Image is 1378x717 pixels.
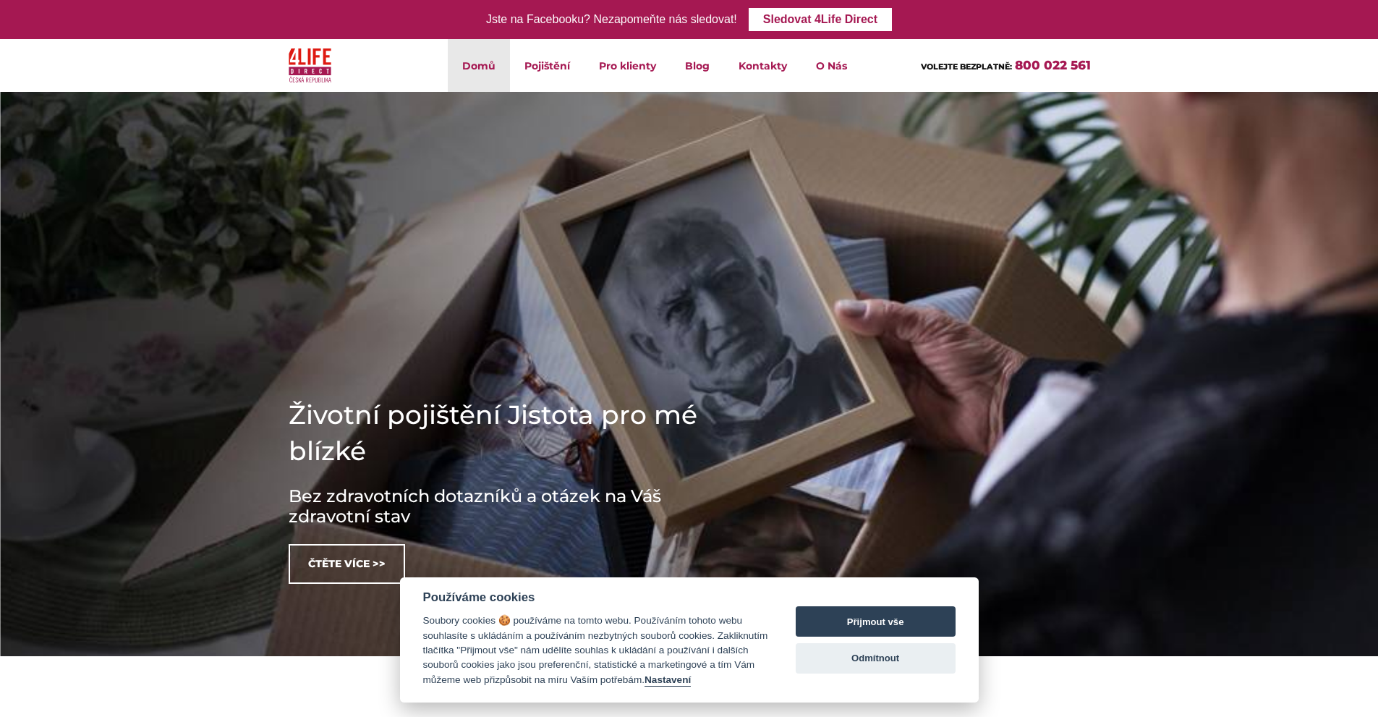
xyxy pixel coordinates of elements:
img: 4Life Direct Česká republika logo [289,45,332,86]
span: VOLEJTE BEZPLATNĚ: [921,61,1012,72]
a: Domů [448,39,510,92]
a: Blog [671,39,724,92]
button: Odmítnout [796,643,956,674]
div: Soubory cookies 🍪 používáme na tomto webu. Používáním tohoto webu souhlasíte s ukládáním a použív... [423,614,768,687]
a: Kontakty [724,39,801,92]
a: 800 022 561 [1015,58,1091,72]
div: Jste na Facebooku? Nezapomeňte nás sledovat! [486,9,737,30]
a: Sledovat 4Life Direct [749,8,892,31]
div: Používáme cookies [423,590,768,605]
button: Přijmout vše [796,606,956,637]
h3: Bez zdravotních dotazníků a otázek na Váš zdravotní stav [289,486,723,527]
h1: Životní pojištění Jistota pro mé blízké [289,396,723,469]
a: Čtěte více >> [289,544,405,584]
button: Nastavení [645,674,691,687]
